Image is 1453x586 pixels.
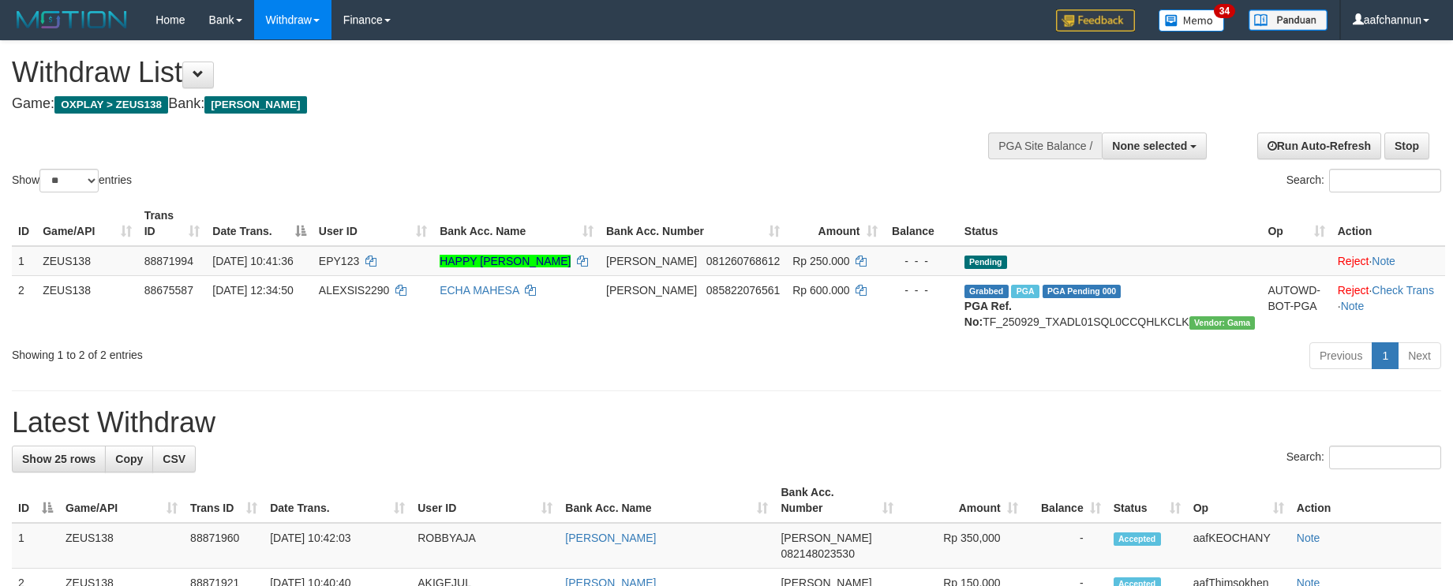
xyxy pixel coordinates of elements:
[792,284,849,297] span: Rp 600.000
[184,478,264,523] th: Trans ID: activate to sort column ascending
[706,255,780,267] span: Copy 081260768612 to clipboard
[900,478,1024,523] th: Amount: activate to sort column ascending
[884,201,958,246] th: Balance
[319,255,359,267] span: EPY123
[138,201,207,246] th: Trans ID: activate to sort column ascending
[204,96,306,114] span: [PERSON_NAME]
[36,246,137,276] td: ZEUS138
[12,275,36,336] td: 2
[105,446,153,472] a: Copy
[1187,523,1290,569] td: aafKEOCHANY
[781,532,871,544] span: [PERSON_NAME]
[1189,316,1256,330] span: Vendor URL: https://trx31.1velocity.biz
[1102,133,1207,159] button: None selected
[163,453,185,465] span: CSV
[39,169,99,192] select: Showentries
[54,96,168,114] span: OXPLAY > ZEUS138
[264,478,411,523] th: Date Trans.: activate to sort column ascending
[890,253,952,269] div: - - -
[786,201,883,246] th: Amount: activate to sort column ascending
[12,96,953,112] h4: Game: Bank:
[1331,275,1445,336] td: · ·
[319,284,390,297] span: ALEXSIS2290
[1384,133,1429,159] a: Stop
[12,341,594,363] div: Showing 1 to 2 of 2 entries
[12,478,59,523] th: ID: activate to sort column descending
[1286,446,1441,469] label: Search:
[36,275,137,336] td: ZEUS138
[440,255,571,267] a: HAPPY [PERSON_NAME]
[900,523,1024,569] td: Rp 350,000
[184,523,264,569] td: 88871960
[12,246,36,276] td: 1
[313,201,433,246] th: User ID: activate to sort column ascending
[1331,201,1445,246] th: Action
[22,453,95,465] span: Show 25 rows
[1187,478,1290,523] th: Op: activate to sort column ascending
[411,478,559,523] th: User ID: activate to sort column ascending
[1024,523,1107,569] td: -
[12,57,953,88] h1: Withdraw List
[144,255,193,267] span: 88871994
[1309,342,1372,369] a: Previous
[115,453,143,465] span: Copy
[12,523,59,569] td: 1
[1372,255,1395,267] a: Note
[59,478,184,523] th: Game/API: activate to sort column ascending
[1329,169,1441,192] input: Search:
[1261,201,1331,246] th: Op: activate to sort column ascending
[964,285,1009,298] span: Grabbed
[1372,342,1399,369] a: 1
[964,256,1007,269] span: Pending
[774,478,899,523] th: Bank Acc. Number: activate to sort column ascending
[1290,478,1441,523] th: Action
[1159,9,1225,32] img: Button%20Memo.svg
[792,255,849,267] span: Rp 250.000
[12,201,36,246] th: ID
[411,523,559,569] td: ROBBYAJA
[565,532,656,544] a: [PERSON_NAME]
[12,169,132,192] label: Show entries
[600,201,786,246] th: Bank Acc. Number: activate to sort column ascending
[1286,169,1441,192] label: Search:
[1056,9,1135,32] img: Feedback.jpg
[1112,140,1187,152] span: None selected
[440,284,519,297] a: ECHA MAHESA
[988,133,1102,159] div: PGA Site Balance /
[781,547,854,560] span: Copy 082148023530 to clipboard
[12,8,132,32] img: MOTION_logo.png
[152,446,196,472] a: CSV
[1372,284,1434,297] a: Check Trans
[1297,532,1320,544] a: Note
[264,523,411,569] td: [DATE] 10:42:03
[1043,285,1122,298] span: PGA Pending
[12,407,1441,439] h1: Latest Withdraw
[12,446,106,472] a: Show 25 rows
[706,284,780,297] span: Copy 085822076561 to clipboard
[1214,4,1235,18] span: 34
[958,201,1262,246] th: Status
[36,201,137,246] th: Game/API: activate to sort column ascending
[964,300,1012,328] b: PGA Ref. No:
[958,275,1262,336] td: TF_250929_TXADL01SQL0CCQHLKCLK
[1024,478,1107,523] th: Balance: activate to sort column ascending
[1331,246,1445,276] td: ·
[1261,275,1331,336] td: AUTOWD-BOT-PGA
[1398,342,1441,369] a: Next
[212,255,293,267] span: [DATE] 10:41:36
[1329,446,1441,469] input: Search:
[1249,9,1328,31] img: panduan.png
[1114,532,1161,546] span: Accepted
[606,255,697,267] span: [PERSON_NAME]
[433,201,600,246] th: Bank Acc. Name: activate to sort column ascending
[890,282,952,298] div: - - -
[606,284,697,297] span: [PERSON_NAME]
[59,523,184,569] td: ZEUS138
[559,478,774,523] th: Bank Acc. Name: activate to sort column ascending
[1257,133,1381,159] a: Run Auto-Refresh
[206,201,313,246] th: Date Trans.: activate to sort column descending
[1011,285,1039,298] span: Marked by aafpengsreynich
[144,284,193,297] span: 88675587
[1341,300,1365,312] a: Note
[1338,255,1369,267] a: Reject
